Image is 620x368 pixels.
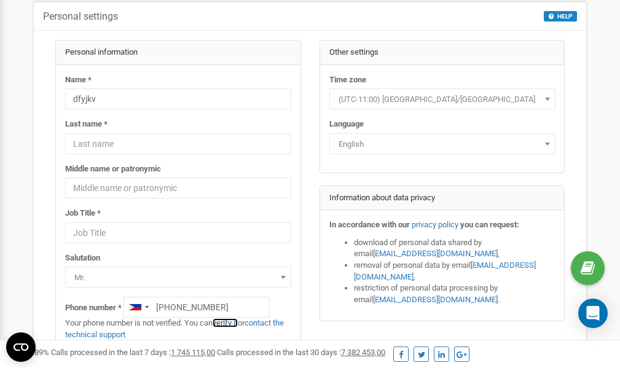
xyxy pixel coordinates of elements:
[354,260,555,283] li: removal of personal data by email ,
[329,133,555,154] span: English
[213,318,238,327] a: verify it
[65,302,122,314] label: Phone number *
[329,88,555,109] span: (UTC-11:00) Pacific/Midway
[373,295,498,304] a: [EMAIL_ADDRESS][DOMAIN_NAME]
[69,269,287,286] span: Mr.
[329,119,364,130] label: Language
[320,186,565,211] div: Information about data privacy
[334,91,551,108] span: (UTC-11:00) Pacific/Midway
[329,220,410,229] strong: In accordance with our
[65,267,291,288] span: Mr.
[65,222,291,243] input: Job Title
[124,297,270,318] input: +1-800-555-55-55
[6,332,36,362] button: Open CMP widget
[460,220,519,229] strong: you can request:
[65,88,291,109] input: Name
[124,297,152,317] div: Telephone country code
[578,299,608,328] div: Open Intercom Messenger
[56,41,300,65] div: Personal information
[65,74,92,86] label: Name *
[544,11,577,22] button: HELP
[65,163,161,175] label: Middle name or patronymic
[65,318,284,339] a: contact the technical support
[51,348,215,357] span: Calls processed in the last 7 days :
[320,41,565,65] div: Other settings
[171,348,215,357] u: 1 745 115,00
[354,283,555,305] li: restriction of personal data processing by email .
[373,249,498,258] a: [EMAIL_ADDRESS][DOMAIN_NAME]
[354,237,555,260] li: download of personal data shared by email ,
[65,253,100,264] label: Salutation
[65,178,291,198] input: Middle name or patronymic
[217,348,385,357] span: Calls processed in the last 30 days :
[341,348,385,357] u: 7 382 453,00
[329,74,366,86] label: Time zone
[354,260,536,281] a: [EMAIL_ADDRESS][DOMAIN_NAME]
[65,208,101,219] label: Job Title *
[412,220,458,229] a: privacy policy
[65,318,291,340] p: Your phone number is not verified. You can or
[334,136,551,153] span: English
[43,11,118,22] h5: Personal settings
[65,119,108,130] label: Last name *
[65,133,291,154] input: Last name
